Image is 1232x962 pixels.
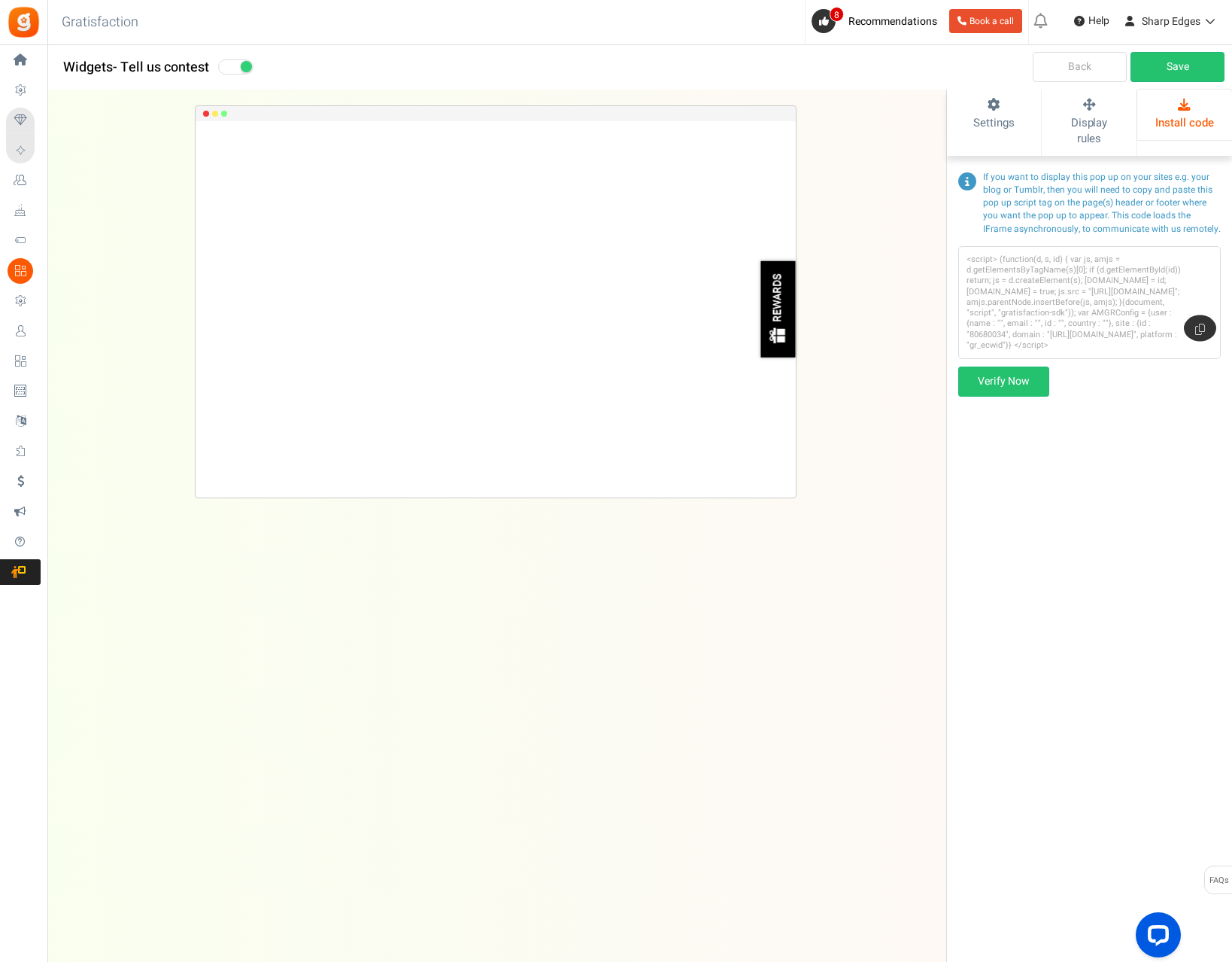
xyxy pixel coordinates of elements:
div: Widget activated [218,58,256,75]
span: Help [1085,14,1109,29]
a: 8 Recommendations [812,9,943,33]
span: - Tell us contest [113,57,209,78]
a: Save [1130,52,1224,82]
span: FAQs [1209,866,1229,895]
div: REWARDS [772,274,785,322]
span: 8 [830,7,844,22]
img: gift_icon.png [769,327,787,346]
span: Display rules [1071,114,1108,147]
a: Help [1068,9,1115,33]
img: Gratisfaction [7,5,41,39]
code: <script> (function(d, s, id) { var js, amjs = d.getElementsByTagName(s)[0]; if (d.getElementById(... [966,254,1191,352]
span: Recommendations [848,14,937,29]
span: Install code [1155,114,1213,131]
span: Settings [973,114,1015,131]
span: Sharp Edges [1142,14,1200,29]
a: Back [1033,52,1127,82]
a: Verify Now [958,367,1049,397]
h3: Gratisfaction [45,8,155,38]
span: If you want to display this pop up on your sites e.g. your blog or Tumblr, then you will need to ... [983,170,1221,236]
h1: Widgets [48,53,946,83]
a: Book a call [949,9,1022,33]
